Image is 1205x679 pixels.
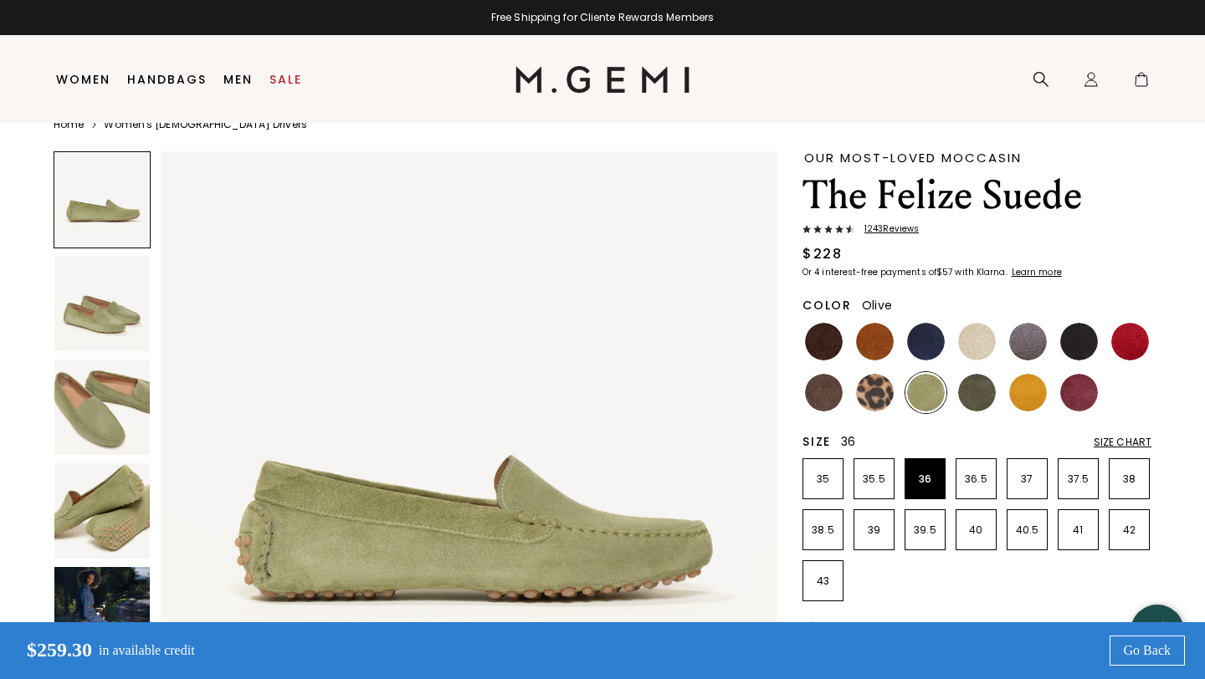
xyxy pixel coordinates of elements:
div: Let's Chat [1131,620,1184,641]
img: Chocolate [805,323,843,360]
img: Burgundy [1060,374,1098,411]
p: 39.5 [905,523,945,537]
img: Gray [1009,323,1047,360]
img: Black [1060,323,1098,360]
img: Olive [958,374,996,411]
a: Go Back [1110,636,1185,666]
p: 36 [905,472,945,486]
img: Latte [958,323,996,360]
klarna-placement-style-body: with Klarna [955,266,1009,278]
img: Pistachio [907,374,945,411]
h2: Color [802,299,852,312]
a: Women [56,73,110,86]
span: 36 [841,433,856,450]
img: Midnight Blue [907,323,945,360]
p: 35 [803,472,843,486]
p: 39 [854,523,894,537]
a: Home [54,118,84,131]
img: Leopard Print [856,374,894,411]
p: 42 [1110,523,1149,537]
img: The Felize Suede [54,567,150,662]
a: Men [223,73,253,86]
klarna-placement-style-body: Or 4 interest-free payments of [802,266,936,278]
p: 38 [1110,472,1149,486]
div: Our Most-Loved Moccasin [804,151,1151,164]
p: 41 [1059,523,1098,537]
img: M.Gemi [515,66,690,93]
img: Mushroom [805,374,843,411]
p: 43 [803,574,843,588]
h1: The Felize Suede [802,172,1151,219]
klarna-placement-style-amount: $57 [936,266,952,278]
a: Women's [DEMOGRAPHIC_DATA] Drivers [104,118,306,131]
a: Handbags [127,73,207,86]
h2: Size [802,435,831,448]
p: 35.5 [854,472,894,486]
div: $228 [802,244,842,264]
a: Sale [269,73,302,86]
p: $259.30 [13,639,92,662]
p: in available credit [99,643,195,658]
span: 1243 Review s [854,224,919,234]
img: Saddle [856,323,894,360]
p: 36.5 [956,472,996,486]
p: 37.5 [1059,472,1098,486]
a: 1243Reviews [802,224,1151,237]
p: 40 [956,523,996,537]
klarna-placement-style-cta: Learn more [1012,266,1062,278]
img: The Felize Suede [54,360,150,455]
img: Sunset Red [1111,323,1149,360]
p: 40.5 [1008,523,1047,537]
span: Olive [862,297,892,314]
p: 37 [1008,472,1047,486]
a: Learn more [1010,268,1062,278]
img: Sunflower [1009,374,1047,411]
p: 38.5 [803,523,843,537]
div: Size Chart [1094,436,1151,449]
img: The Felize Suede [54,256,150,351]
img: The Felize Suede [54,463,150,559]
